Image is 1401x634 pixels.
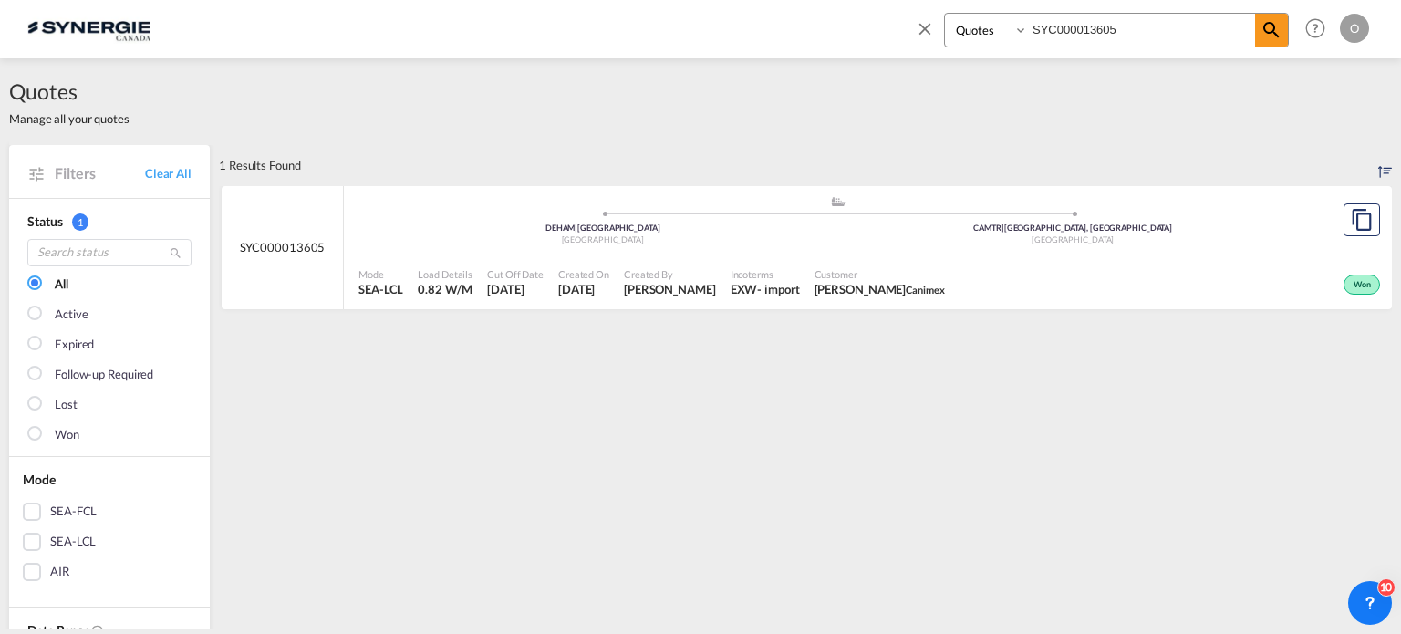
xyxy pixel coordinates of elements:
span: icon-close [915,13,944,57]
input: Search status [27,239,192,266]
div: Won [1344,275,1380,295]
span: Quotes [9,77,130,106]
div: - import [757,281,799,297]
button: Copy Quote [1344,203,1380,236]
a: Clear All [145,165,192,182]
span: | [575,223,577,233]
span: Mode [358,267,403,281]
div: AIR [50,563,69,581]
div: Won [55,426,79,444]
span: icon-magnify [1255,14,1288,47]
span: 1 [72,213,88,231]
div: O [1340,14,1369,43]
md-icon: assets/icons/custom/ship-fill.svg [827,197,849,206]
div: SEA-FCL [50,503,97,521]
md-icon: icon-magnify [169,246,182,260]
span: Manage all your quotes [9,110,130,127]
md-icon: icon-magnify [1261,19,1282,41]
div: Follow-up Required [55,366,153,384]
div: Expired [55,336,94,354]
span: 29 Jul 2025 [487,281,544,297]
span: Won [1354,279,1375,292]
span: JOSEE LEMAIRE Canimex [815,281,945,297]
span: Status [27,213,62,229]
span: Created On [558,267,609,281]
md-icon: assets/icons/custom/copyQuote.svg [1351,209,1373,231]
span: 29 Jul 2025 [558,281,609,297]
span: Customer [815,267,945,281]
span: | [1001,223,1004,233]
div: SYC000013605 assets/icons/custom/ship-fill.svgassets/icons/custom/roll-o-plane.svgOriginHamburg G... [222,186,1392,310]
span: Created By [624,267,716,281]
md-checkbox: AIR [23,563,196,581]
md-icon: icon-close [915,18,935,38]
div: SEA-LCL [50,533,96,551]
img: 1f56c880d42311ef80fc7dca854c8e59.png [27,8,150,49]
span: [GEOGRAPHIC_DATA] [562,234,644,244]
div: EXW import [731,281,800,297]
span: DEHAM [GEOGRAPHIC_DATA] [545,223,660,233]
span: Canimex [906,284,944,296]
div: Status 1 [27,213,192,231]
span: Filters [55,163,145,183]
span: SYC000013605 [240,239,326,255]
span: Incoterms [731,267,800,281]
div: Active [55,306,88,324]
span: CAMTR [GEOGRAPHIC_DATA], [GEOGRAPHIC_DATA] [973,223,1172,233]
span: Cut Off Date [487,267,544,281]
input: Enter Quotation Number [1028,14,1255,46]
div: All [55,275,68,294]
md-checkbox: SEA-FCL [23,503,196,521]
span: 0.82 W/M [418,282,472,296]
span: Mode [23,472,56,487]
div: EXW [731,281,758,297]
span: [GEOGRAPHIC_DATA] [1032,234,1114,244]
span: SEA-LCL [358,281,403,297]
div: Help [1300,13,1340,46]
div: Sort by: Created On [1378,145,1392,185]
md-checkbox: SEA-LCL [23,533,196,551]
span: Load Details [418,267,472,281]
div: Lost [55,396,78,414]
span: Pablo Gomez Saldarriaga [624,281,716,297]
div: 1 Results Found [219,145,301,185]
span: Help [1300,13,1331,44]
